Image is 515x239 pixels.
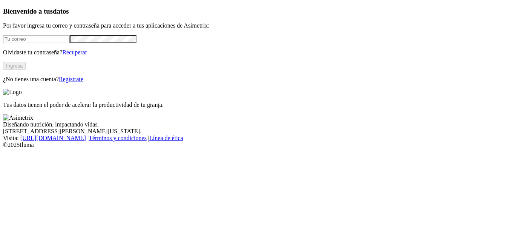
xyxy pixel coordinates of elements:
input: Tu correo [3,35,70,43]
p: Por favor ingresa tu correo y contraseña para acceder a tus aplicaciones de Asimetrix: [3,22,512,29]
a: [URL][DOMAIN_NAME] [20,135,86,141]
img: Asimetrix [3,114,33,121]
div: [STREET_ADDRESS][PERSON_NAME][US_STATE]. [3,128,512,135]
p: ¿No tienes una cuenta? [3,76,512,83]
p: Tus datos tienen el poder de acelerar la productividad de tu granja. [3,102,512,108]
a: Regístrate [59,76,83,82]
button: Ingresa [3,62,26,70]
img: Logo [3,89,22,96]
div: Visita : | | [3,135,512,142]
h3: Bienvenido a tus [3,7,512,15]
a: Términos y condiciones [89,135,147,141]
p: Olvidaste tu contraseña? [3,49,512,56]
div: Diseñando nutrición, impactando vidas. [3,121,512,128]
a: Línea de ética [149,135,183,141]
div: © 2025 Iluma [3,142,512,148]
a: Recuperar [62,49,87,56]
span: datos [53,7,69,15]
